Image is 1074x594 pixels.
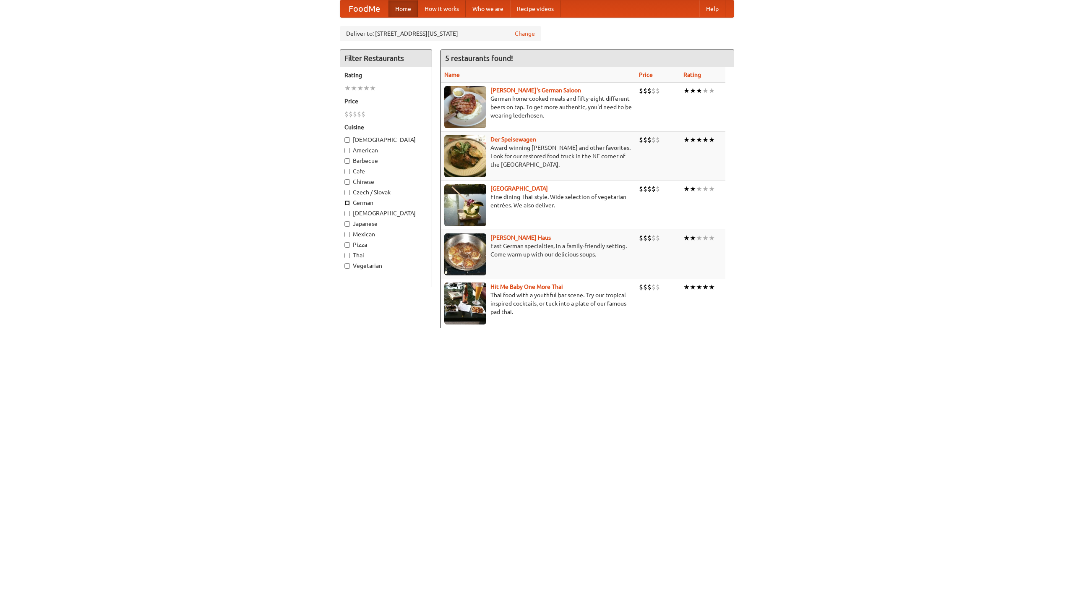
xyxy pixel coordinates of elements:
li: ★ [370,84,376,93]
li: ★ [696,184,702,194]
li: $ [357,110,361,119]
label: Vegetarian [344,262,428,270]
img: esthers.jpg [444,86,486,128]
p: Award-winning [PERSON_NAME] and other favorites. Look for our restored food truck in the NE corne... [444,144,632,169]
a: [PERSON_NAME]'s German Saloon [490,87,581,94]
img: satay.jpg [444,184,486,226]
input: American [344,148,350,153]
li: ★ [709,135,715,144]
li: $ [647,86,652,95]
li: ★ [696,233,702,243]
a: Recipe videos [510,0,560,17]
b: [PERSON_NAME] Haus [490,234,551,241]
li: ★ [683,86,690,95]
li: ★ [702,233,709,243]
li: ★ [690,86,696,95]
li: $ [652,86,656,95]
label: Cafe [344,167,428,175]
li: $ [647,233,652,243]
li: ★ [709,86,715,95]
li: ★ [702,283,709,292]
li: ★ [696,86,702,95]
input: Barbecue [344,158,350,164]
li: $ [643,86,647,95]
li: ★ [351,84,357,93]
li: ★ [683,233,690,243]
a: [GEOGRAPHIC_DATA] [490,185,548,192]
input: Cafe [344,169,350,174]
li: ★ [683,184,690,194]
input: German [344,200,350,206]
div: Deliver to: [STREET_ADDRESS][US_STATE] [340,26,541,41]
li: ★ [690,233,696,243]
li: ★ [690,135,696,144]
li: $ [643,233,647,243]
li: ★ [702,184,709,194]
input: Pizza [344,242,350,248]
li: $ [639,184,643,194]
a: Rating [683,71,701,78]
label: Japanese [344,220,428,228]
li: $ [647,184,652,194]
label: Barbecue [344,157,428,165]
input: Czech / Slovak [344,190,350,195]
li: $ [647,135,652,144]
li: ★ [344,84,351,93]
li: $ [652,184,656,194]
h5: Rating [344,71,428,79]
li: $ [656,283,660,292]
p: Fine dining Thai-style. Wide selection of vegetarian entrées. We also deliver. [444,193,632,209]
p: German home-cooked meals and fifty-eight different beers on tap. To get more authentic, you'd nee... [444,94,632,120]
li: ★ [690,184,696,194]
a: Price [639,71,653,78]
a: Who we are [466,0,510,17]
li: ★ [702,135,709,144]
h4: Filter Restaurants [340,50,432,67]
input: [DEMOGRAPHIC_DATA] [344,211,350,216]
li: $ [639,135,643,144]
label: Mexican [344,230,428,238]
input: Japanese [344,221,350,227]
input: Chinese [344,179,350,185]
a: Der Speisewagen [490,136,536,143]
li: ★ [709,233,715,243]
label: Pizza [344,241,428,249]
li: $ [361,110,365,119]
label: Czech / Slovak [344,188,428,196]
label: Chinese [344,178,428,186]
ng-pluralize: 5 restaurants found! [445,54,513,62]
p: East German specialties, in a family-friendly setting. Come warm up with our delicious soups. [444,242,632,259]
li: ★ [702,86,709,95]
li: $ [344,110,349,119]
input: Mexican [344,232,350,237]
li: ★ [696,135,702,144]
h5: Cuisine [344,123,428,131]
a: Hit Me Baby One More Thai [490,283,563,290]
a: Home [388,0,418,17]
li: $ [652,233,656,243]
a: How it works [418,0,466,17]
a: Change [515,29,535,38]
li: $ [656,184,660,194]
a: Help [699,0,725,17]
li: $ [656,135,660,144]
li: $ [349,110,353,119]
a: Name [444,71,460,78]
img: speisewagen.jpg [444,135,486,177]
li: $ [656,86,660,95]
li: $ [639,233,643,243]
li: $ [652,283,656,292]
li: $ [652,135,656,144]
li: ★ [709,184,715,194]
li: ★ [709,283,715,292]
label: German [344,199,428,207]
label: [DEMOGRAPHIC_DATA] [344,209,428,217]
label: Thai [344,251,428,259]
li: $ [643,283,647,292]
p: Thai food with a youthful bar scene. Try our tropical inspired cocktails, or tuck into a plate of... [444,291,632,316]
li: ★ [690,283,696,292]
